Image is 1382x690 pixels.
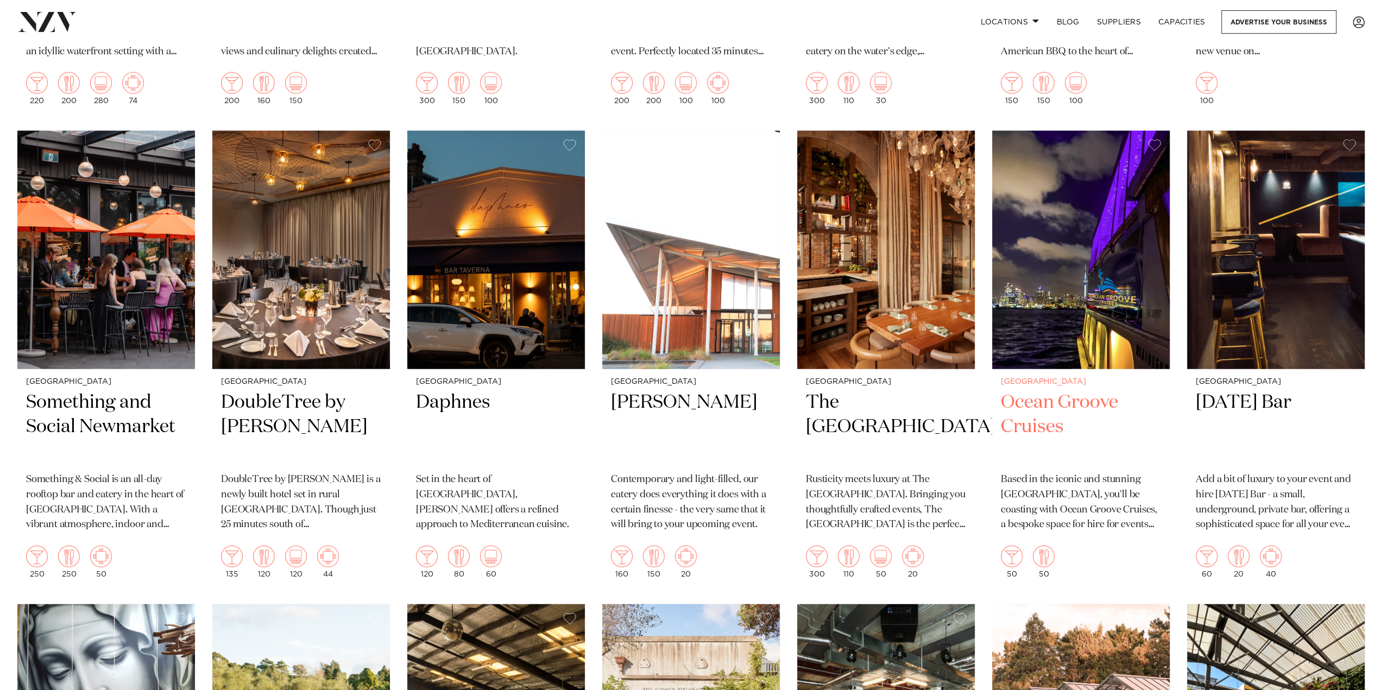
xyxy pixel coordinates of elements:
div: 50 [1033,546,1055,578]
div: 280 [90,72,112,105]
img: dining.png [253,72,275,94]
div: 74 [122,72,144,105]
div: 44 [317,546,339,578]
a: [GEOGRAPHIC_DATA] [DATE] Bar Add a bit of luxury to your event and hire [DATE] Bar - a small, und... [1187,131,1365,587]
img: meeting.png [1260,546,1282,567]
img: cocktail.png [611,546,633,567]
div: 20 [902,546,924,578]
h2: [PERSON_NAME] [611,390,771,464]
h2: Ocean Groove Cruises [1001,390,1161,464]
a: [GEOGRAPHIC_DATA] [PERSON_NAME] Contemporary and light-filled, our eatery does everything it does... [602,131,780,587]
div: 20 [675,546,697,578]
p: Contemporary and light-filled, our eatery does everything it does with a certain finesse - the ve... [611,472,771,533]
img: cocktail.png [1001,72,1023,94]
img: theatre.png [480,72,502,94]
img: Exterior of Daphnes in Ponsonby [407,131,585,369]
small: [GEOGRAPHIC_DATA] [806,378,966,386]
div: 120 [253,546,275,578]
img: cocktail.png [806,72,828,94]
img: cocktail.png [806,546,828,567]
img: meeting.png [122,72,144,94]
div: 60 [480,546,502,578]
img: cocktail.png [221,72,243,94]
small: [GEOGRAPHIC_DATA] [221,378,381,386]
div: 20 [1228,546,1250,578]
img: dining.png [58,546,80,567]
img: meeting.png [90,546,112,567]
img: dining.png [1033,72,1055,94]
img: theatre.png [285,72,307,94]
a: SUPPLIERS [1088,10,1149,34]
p: Add a bit of luxury to your event and hire [DATE] Bar - a small, underground, private bar, offeri... [1196,472,1356,533]
img: dining.png [1228,546,1250,567]
img: dining.png [448,546,470,567]
p: DoubleTree by [PERSON_NAME] is a newly built hotel set in rural [GEOGRAPHIC_DATA]. Though just 25... [221,472,381,533]
a: Exterior of Daphnes in Ponsonby [GEOGRAPHIC_DATA] Daphnes Set in the heart of [GEOGRAPHIC_DATA], ... [407,131,585,587]
img: cocktail.png [26,72,48,94]
img: dining.png [643,546,665,567]
h2: Something and Social Newmarket [26,390,186,464]
img: dining.png [838,546,860,567]
p: Based in the iconic and stunning [GEOGRAPHIC_DATA], you'll be coasting with Ocean Groove Cruises,... [1001,472,1161,533]
a: Corporate gala dinner setup at Hilton Karaka [GEOGRAPHIC_DATA] DoubleTree by [PERSON_NAME] Double... [212,131,390,587]
img: cocktail.png [416,546,438,567]
div: 200 [643,72,665,105]
a: Capacities [1150,10,1214,34]
a: [GEOGRAPHIC_DATA] Something and Social Newmarket Something & Social is an all-day rooftop bar and... [17,131,195,587]
div: 250 [26,546,48,578]
a: [GEOGRAPHIC_DATA] The [GEOGRAPHIC_DATA] Rusticity meets luxury at The [GEOGRAPHIC_DATA]. Bringing... [797,131,975,587]
div: 30 [870,72,892,105]
img: theatre.png [870,546,892,567]
div: 50 [90,546,112,578]
small: [GEOGRAPHIC_DATA] [416,378,576,386]
div: 160 [611,546,633,578]
div: 150 [448,72,470,105]
div: 100 [675,72,697,105]
a: [GEOGRAPHIC_DATA] Ocean Groove Cruises Based in the iconic and stunning [GEOGRAPHIC_DATA], you'll... [992,131,1170,587]
small: [GEOGRAPHIC_DATA] [26,378,186,386]
img: meeting.png [675,546,697,567]
div: 150 [1001,72,1023,105]
p: Something & Social is an all-day rooftop bar and eatery in the heart of [GEOGRAPHIC_DATA]. With a... [26,472,186,533]
img: theatre.png [90,72,112,94]
img: nzv-logo.png [17,12,77,31]
img: dining.png [253,546,275,567]
img: cocktail.png [1196,546,1217,567]
div: 80 [448,546,470,578]
img: meeting.png [317,546,339,567]
div: 120 [285,546,307,578]
img: cocktail.png [1196,72,1217,94]
small: [GEOGRAPHIC_DATA] [611,378,771,386]
div: 150 [1033,72,1055,105]
div: 160 [253,72,275,105]
div: 200 [221,72,243,105]
img: meeting.png [707,72,729,94]
small: [GEOGRAPHIC_DATA] [1196,378,1356,386]
div: 50 [1001,546,1023,578]
img: cocktail.png [1001,546,1023,567]
h2: [DATE] Bar [1196,390,1356,464]
div: 250 [58,546,80,578]
div: 300 [806,546,828,578]
div: 200 [611,72,633,105]
img: cocktail.png [26,546,48,567]
img: dining.png [643,72,665,94]
img: cocktail.png [416,72,438,94]
div: 110 [838,546,860,578]
div: 50 [870,546,892,578]
div: 150 [643,546,665,578]
h2: DoubleTree by [PERSON_NAME] [221,390,381,464]
div: 100 [1065,72,1087,105]
img: Corporate gala dinner setup at Hilton Karaka [212,131,390,369]
img: theatre.png [675,72,697,94]
div: 300 [806,72,828,105]
a: BLOG [1047,10,1088,34]
div: 150 [285,72,307,105]
img: cocktail.png [221,546,243,567]
div: 100 [1196,72,1217,105]
div: 110 [838,72,860,105]
div: 100 [707,72,729,105]
a: Advertise your business [1221,10,1336,34]
div: 40 [1260,546,1282,578]
div: 120 [416,546,438,578]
